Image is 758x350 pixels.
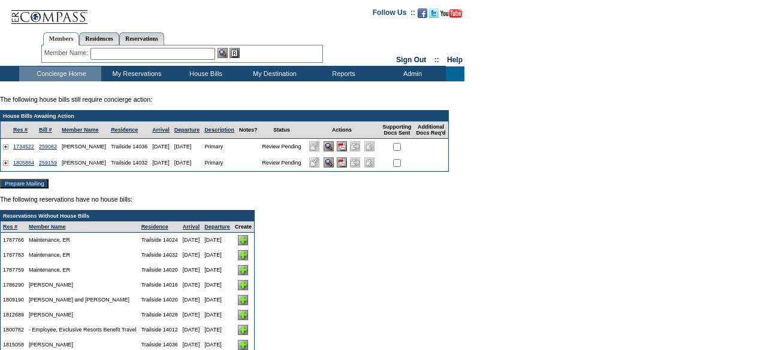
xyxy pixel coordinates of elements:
a: Departure [204,224,230,230]
div: Member Name: [44,48,90,58]
td: Admin [377,66,446,81]
td: Reservations Without House Bills [1,211,254,221]
img: Submit for Processing [350,141,360,151]
td: [DATE] [172,155,203,171]
td: My Reservations [101,66,170,81]
td: 1787759 [1,263,26,278]
input: View [324,157,334,168]
td: 1812689 [1,308,26,322]
img: b_pdf.gif [337,157,347,168]
td: [DATE] [202,248,232,263]
td: Primary [202,155,237,171]
td: Additional Docs Req'd [413,121,448,139]
img: plus.gif [3,160,8,166]
a: Residences [79,32,119,45]
td: Actions [303,121,380,139]
a: Residence [141,224,168,230]
a: Members [43,32,80,45]
td: Trailside 14036 [108,139,150,155]
td: Trailside 14032 [139,248,180,263]
td: Trailside 14012 [139,322,180,337]
td: [DATE] [180,263,203,278]
td: Notes? [237,121,260,139]
img: Become our fan on Facebook [418,8,427,18]
td: Maintenance, ER [26,248,139,263]
td: [DATE] [180,278,203,293]
td: [DATE] [202,308,232,322]
a: Subscribe to our YouTube Channel [440,12,462,19]
td: [DATE] [202,278,232,293]
td: [DATE] [180,233,203,248]
td: Trailside 14020 [139,263,180,278]
td: [DATE] [180,248,203,263]
td: 1786290 [1,278,26,293]
a: Member Name [29,224,66,230]
img: Add House Bill [238,250,248,260]
a: Help [447,56,463,64]
td: Trailside 14024 [139,233,180,248]
img: Subscribe to our YouTube Channel [440,9,462,18]
td: Follow Us :: [373,7,415,22]
td: Review Pending [259,155,303,171]
td: [PERSON_NAME] and [PERSON_NAME] [26,293,139,308]
input: View [324,141,334,151]
td: Review Pending [259,139,303,155]
img: Add House Bill [238,295,248,305]
td: Trailside 14028 [139,308,180,322]
img: Submit for Processing [350,157,360,168]
img: Add House Bill [238,340,248,350]
td: 1809190 [1,293,26,308]
a: 259062 [39,144,57,150]
td: House Bills Awaiting Action [1,111,448,121]
td: [DATE] [150,155,172,171]
td: 1787783 [1,248,26,263]
td: [DATE] [202,322,232,337]
a: 1805884 [13,160,34,166]
img: b_pdf.gif [337,141,347,151]
a: Bill # [39,127,52,133]
td: [DATE] [180,293,203,308]
td: [DATE] [180,322,203,337]
td: [PERSON_NAME] [26,278,139,293]
td: - Employee, Exclusive Resorts Benefit Travel [26,322,139,337]
td: Trailside 14016 [139,278,180,293]
td: [DATE] [202,233,232,248]
img: Edit [309,157,319,168]
td: Primary [202,139,237,155]
td: [PERSON_NAME] [26,308,139,322]
td: Maintenance, ER [26,233,139,248]
td: Trailside 14032 [108,155,150,171]
img: Add House Bill [238,235,248,245]
a: Description [204,127,234,133]
td: Reports [308,66,377,81]
td: Supporting Docs Sent [380,121,413,139]
td: House Bills [170,66,239,81]
img: Reservations [229,48,240,58]
img: plus.gif [3,144,8,150]
td: 1800782 [1,322,26,337]
a: Res # [13,127,28,133]
a: Member Name [62,127,99,133]
td: [PERSON_NAME] [59,139,108,155]
a: Sign Out [396,56,426,64]
td: 1787766 [1,233,26,248]
img: Follow us on Twitter [429,8,439,18]
td: Concierge Home [19,66,101,81]
a: Arrival [183,224,200,230]
a: Arrival [152,127,170,133]
td: Trailside 14020 [139,293,180,308]
a: Residence [111,127,138,133]
a: Become our fan on Facebook [418,12,427,19]
img: Delete [364,157,375,168]
img: Edit [309,141,319,151]
a: Follow us on Twitter [429,12,439,19]
td: Maintenance, ER [26,263,139,278]
td: [DATE] [180,308,203,322]
td: [DATE] [172,139,203,155]
a: 259159 [39,160,57,166]
td: Create [232,221,254,233]
img: View [218,48,228,58]
td: [PERSON_NAME] [59,155,108,171]
td: [DATE] [202,263,232,278]
img: Add House Bill [238,310,248,320]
